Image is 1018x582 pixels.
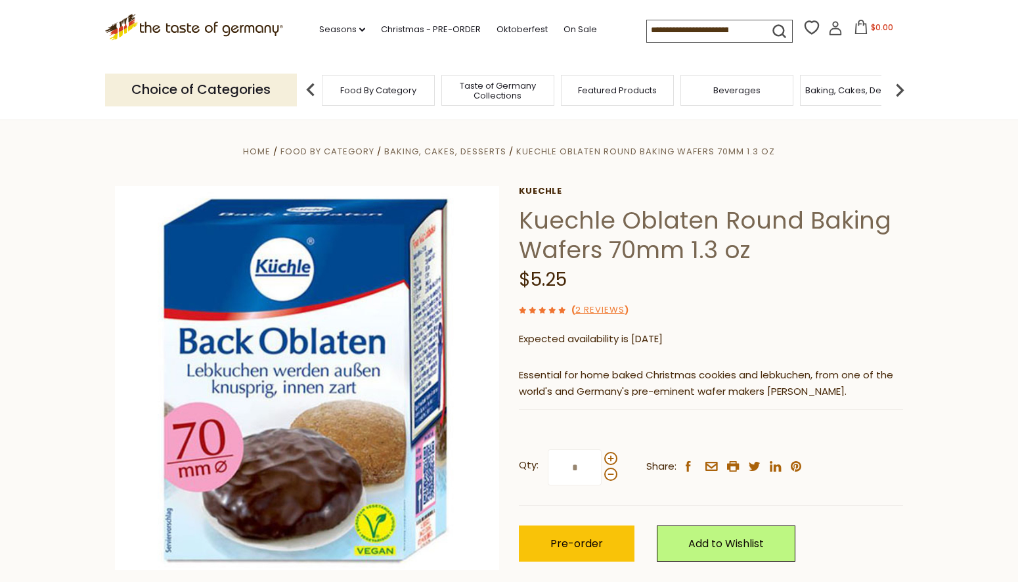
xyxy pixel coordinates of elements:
span: Pre-order [550,536,603,551]
span: $0.00 [871,22,893,33]
a: Food By Category [280,145,374,158]
a: Kuechle [519,186,903,196]
span: $5.25 [519,267,567,292]
p: Expected availability is [DATE] [519,331,903,347]
a: Seasons [319,22,365,37]
span: ( ) [571,303,629,316]
a: Food By Category [340,85,416,95]
a: Beverages [713,85,761,95]
a: 2 Reviews [575,303,625,317]
button: $0.00 [845,20,901,39]
button: Pre-order [519,526,634,562]
img: previous arrow [298,77,324,103]
a: Oktoberfest [497,22,548,37]
p: Essential for home baked Christmas cookies and lebkuchen, from one of the world's and Germany's p... [519,367,903,400]
a: Baking, Cakes, Desserts [384,145,506,158]
a: On Sale [564,22,597,37]
a: Kuechle Oblaten Round Baking Wafers 70mm 1.3 oz [516,145,775,158]
h1: Kuechle Oblaten Round Baking Wafers 70mm 1.3 oz [519,206,903,265]
strong: Qty: [519,457,539,474]
a: Baking, Cakes, Desserts [805,85,907,95]
a: Christmas - PRE-ORDER [381,22,481,37]
a: Featured Products [578,85,657,95]
input: Qty: [548,449,602,485]
img: next arrow [887,77,913,103]
a: Home [243,145,271,158]
a: Add to Wishlist [657,526,795,562]
span: Share: [646,459,676,475]
p: Choice of Categories [105,74,297,106]
a: Taste of Germany Collections [445,81,550,101]
img: Kuechle Oblaten Round Baking Wafers 70mm 1.3 oz [115,186,499,570]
